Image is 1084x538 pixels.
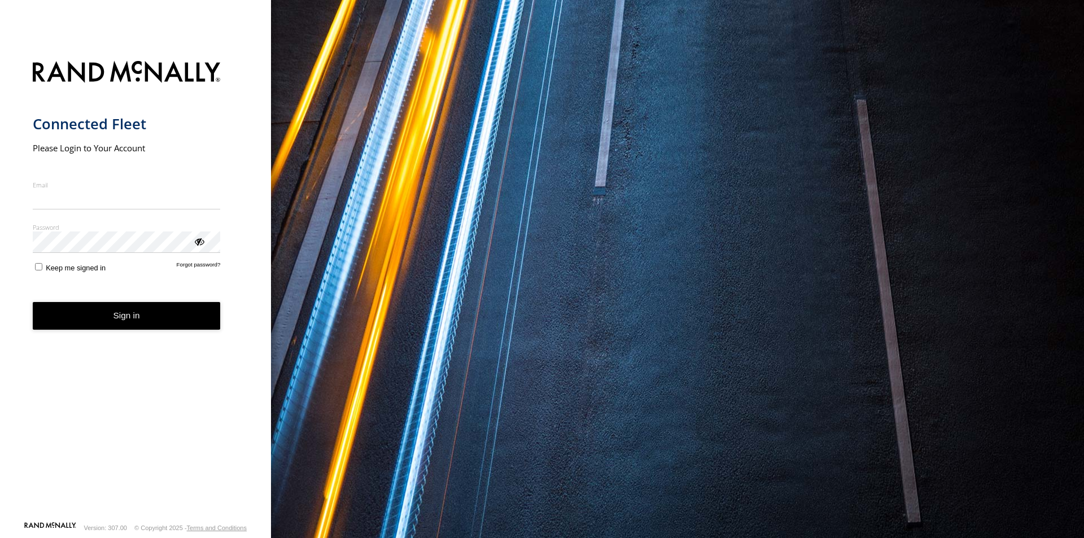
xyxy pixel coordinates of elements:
[177,261,221,272] a: Forgot password?
[33,115,221,133] h1: Connected Fleet
[193,235,204,247] div: ViewPassword
[84,524,127,531] div: Version: 307.00
[35,263,42,270] input: Keep me signed in
[33,59,221,88] img: Rand McNally
[33,142,221,154] h2: Please Login to Your Account
[24,522,76,533] a: Visit our Website
[33,302,221,330] button: Sign in
[33,181,221,189] label: Email
[187,524,247,531] a: Terms and Conditions
[33,223,221,231] label: Password
[33,54,239,521] form: main
[46,264,106,272] span: Keep me signed in
[134,524,247,531] div: © Copyright 2025 -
